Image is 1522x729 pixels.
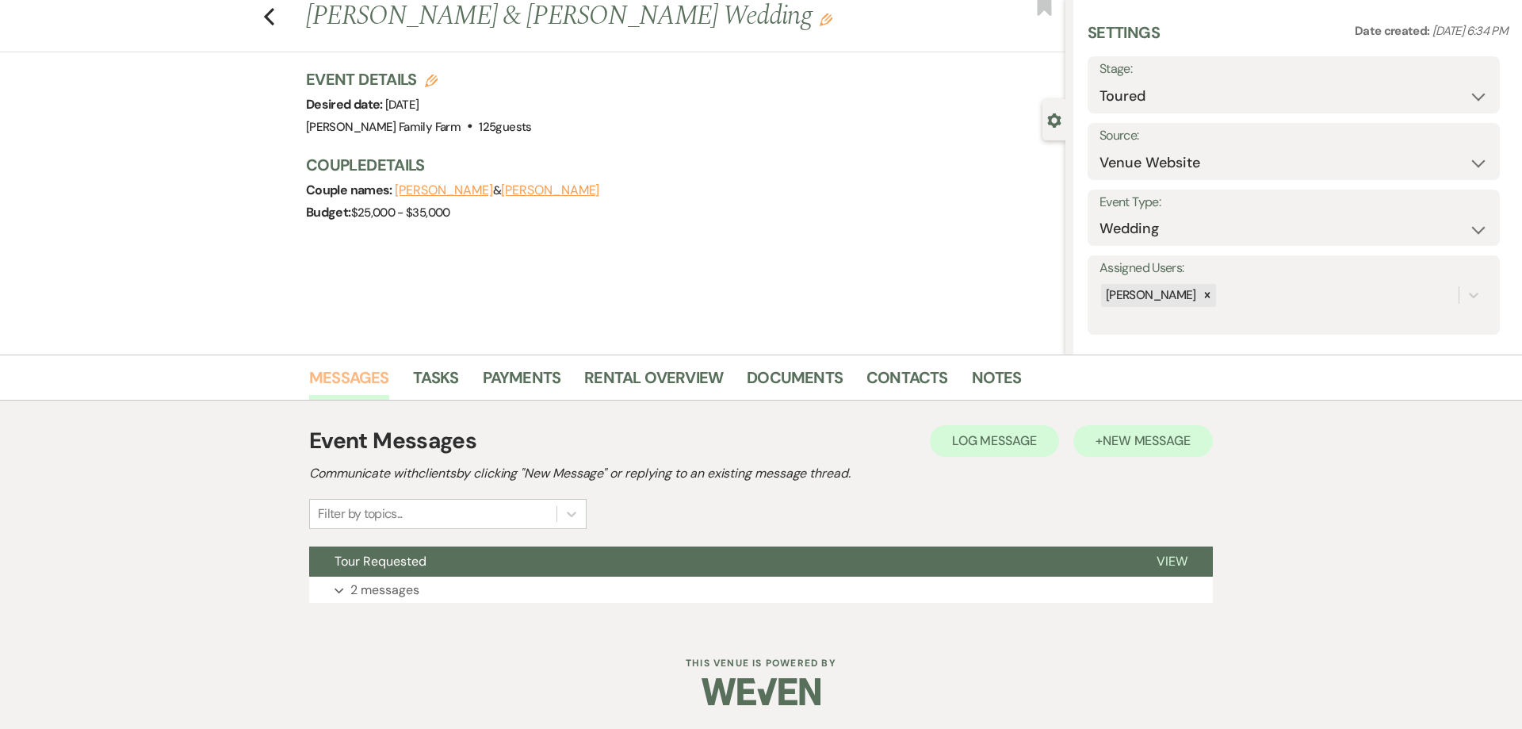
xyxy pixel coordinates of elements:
[1088,21,1160,56] h3: Settings
[395,182,599,198] span: &
[972,365,1022,400] a: Notes
[309,424,476,458] h1: Event Messages
[306,96,385,113] span: Desired date:
[385,97,419,113] span: [DATE]
[1047,112,1061,127] button: Close lead details
[1099,58,1488,81] label: Stage:
[309,464,1213,483] h2: Communicate with clients by clicking "New Message" or replying to an existing message thread.
[1131,547,1213,577] button: View
[1432,23,1508,39] span: [DATE] 6:34 PM
[483,365,561,400] a: Payments
[413,365,459,400] a: Tasks
[309,577,1213,604] button: 2 messages
[306,119,461,135] span: [PERSON_NAME] Family Farm
[501,184,599,197] button: [PERSON_NAME]
[306,68,532,90] h3: Event Details
[1099,257,1488,280] label: Assigned Users:
[306,154,1050,176] h3: Couple Details
[930,425,1059,457] button: Log Message
[318,505,403,524] div: Filter by topics...
[820,12,832,26] button: Edit
[1099,125,1488,148] label: Source:
[1355,23,1432,39] span: Date created:
[1099,191,1488,214] label: Event Type:
[350,580,419,600] p: 2 messages
[702,664,820,719] img: Weven Logo
[584,365,723,400] a: Rental Overview
[306,204,351,221] span: Budget:
[866,365,948,400] a: Contacts
[479,119,531,135] span: 125 guests
[309,547,1131,577] button: Tour Requested
[1103,432,1191,449] span: New Message
[306,182,395,198] span: Couple names:
[1101,284,1199,307] div: [PERSON_NAME]
[952,432,1037,449] span: Log Message
[395,184,493,197] button: [PERSON_NAME]
[747,365,843,400] a: Documents
[309,365,389,400] a: Messages
[351,205,450,221] span: $25,000 - $35,000
[335,553,426,570] span: Tour Requested
[1073,425,1213,457] button: +New Message
[1157,553,1187,570] span: View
